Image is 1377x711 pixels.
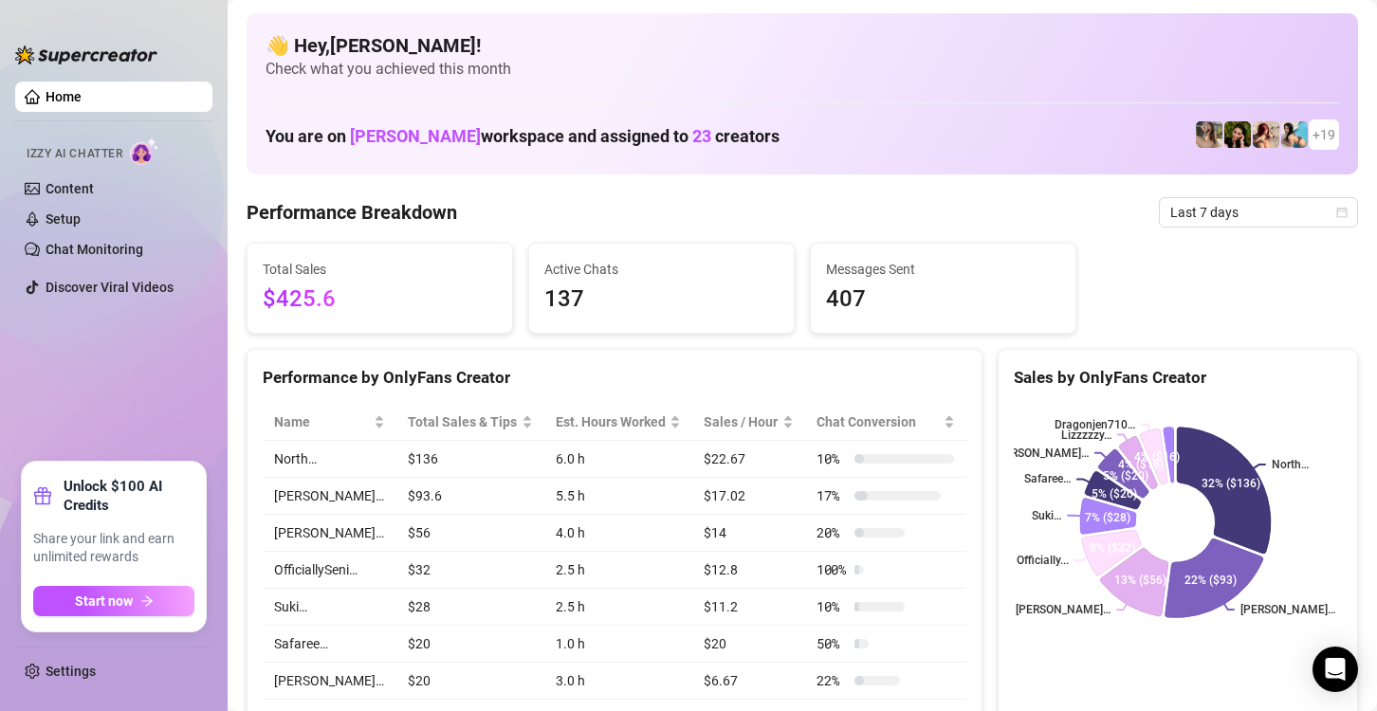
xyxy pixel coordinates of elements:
[46,242,143,257] a: Chat Monitoring
[692,515,805,552] td: $14
[1024,473,1071,486] text: Safaree…
[64,477,194,515] strong: Unlock $100 AI Credits
[266,59,1339,80] span: Check what you achieved this month
[1055,418,1135,431] text: Dragonjen710…
[817,633,847,654] span: 50 %
[263,282,497,318] span: $425.6
[692,478,805,515] td: $17.02
[1032,509,1061,522] text: Suki…
[544,441,693,478] td: 6.0 h
[396,441,544,478] td: $136
[544,626,693,663] td: 1.0 h
[817,522,847,543] span: 20 %
[692,663,805,700] td: $6.67
[805,404,966,441] th: Chat Conversion
[692,404,805,441] th: Sales / Hour
[1253,121,1279,148] img: North (@northnattfree)
[817,670,847,691] span: 22 %
[826,259,1060,280] span: Messages Sent
[350,126,481,146] span: [PERSON_NAME]
[692,441,805,478] td: $22.67
[994,447,1089,460] text: [PERSON_NAME]…
[263,404,396,441] th: Name
[396,552,544,589] td: $32
[1061,428,1111,442] text: Lizzzzzy…
[263,589,396,626] td: Suki…
[544,282,779,318] span: 137
[46,664,96,679] a: Settings
[1336,207,1348,218] span: calendar
[266,126,780,147] h1: You are on workspace and assigned to creators
[544,478,693,515] td: 5.5 h
[408,411,518,432] span: Total Sales & Tips
[1224,121,1251,148] img: playfuldimples (@playfuldimples)
[46,280,174,295] a: Discover Viral Videos
[704,411,779,432] span: Sales / Hour
[817,411,940,432] span: Chat Conversion
[1016,603,1111,616] text: [PERSON_NAME]…
[692,552,805,589] td: $12.8
[33,530,194,567] span: Share your link and earn unlimited rewards
[1170,198,1347,227] span: Last 7 days
[692,626,805,663] td: $20
[817,485,847,506] span: 17 %
[396,626,544,663] td: $20
[263,478,396,515] td: [PERSON_NAME]…
[263,365,966,391] div: Performance by OnlyFans Creator
[33,586,194,616] button: Start nowarrow-right
[544,552,693,589] td: 2.5 h
[33,486,52,505] span: gift
[396,515,544,552] td: $56
[263,663,396,700] td: [PERSON_NAME]…
[817,448,847,469] span: 10 %
[826,282,1060,318] span: 407
[140,594,154,608] span: arrow-right
[556,411,667,432] div: Est. Hours Worked
[1017,555,1069,568] text: Officially...
[1240,603,1335,616] text: [PERSON_NAME]…
[396,478,544,515] td: $93.6
[263,441,396,478] td: North…
[692,589,805,626] td: $11.2
[1313,647,1358,692] div: Open Intercom Messenger
[75,593,133,609] span: Start now
[46,211,81,227] a: Setup
[544,663,693,700] td: 3.0 h
[263,259,497,280] span: Total Sales
[544,515,693,552] td: 4.0 h
[46,89,82,104] a: Home
[1313,124,1335,145] span: + 19
[27,145,122,163] span: Izzy AI Chatter
[544,259,779,280] span: Active Chats
[817,559,847,580] span: 100 %
[247,199,457,226] h4: Performance Breakdown
[274,411,370,432] span: Name
[263,552,396,589] td: OfficiallySeni…
[396,404,544,441] th: Total Sales & Tips
[1196,121,1222,148] img: emilylou (@emilyylouu)
[1281,121,1308,148] img: North (@northnattvip)
[817,596,847,617] span: 10 %
[692,126,711,146] span: 23
[396,663,544,700] td: $20
[396,589,544,626] td: $28
[46,181,94,196] a: Content
[263,626,396,663] td: Safaree…
[266,32,1339,59] h4: 👋 Hey, [PERSON_NAME] !
[1272,458,1309,471] text: North…
[15,46,157,64] img: logo-BBDzfeDw.svg
[1014,365,1342,391] div: Sales by OnlyFans Creator
[544,589,693,626] td: 2.5 h
[263,515,396,552] td: [PERSON_NAME]…
[130,137,159,165] img: AI Chatter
